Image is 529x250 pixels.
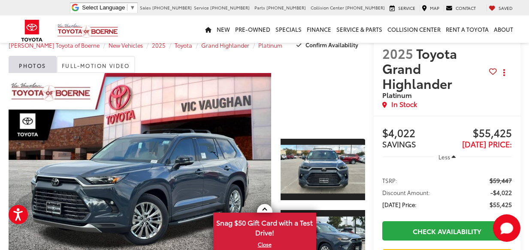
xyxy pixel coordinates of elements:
span: Saved [499,5,513,11]
span: [PHONE_NUMBER] [345,4,385,11]
svg: Start Chat [493,214,520,242]
span: Discount Amount: [382,188,430,197]
span: TSRP: [382,176,397,185]
span: $55,425 [447,127,512,140]
a: Home [203,15,214,43]
span: Service [194,4,209,11]
a: Collision Center [385,15,443,43]
a: Check Availability [382,221,512,241]
a: My Saved Vehicles [487,5,515,12]
a: New Vehicles [109,41,143,49]
a: Rent a Toyota [443,15,491,43]
span: Map [430,5,439,11]
a: Specials [273,15,304,43]
button: Confirm Availability [292,37,365,52]
a: About [491,15,516,43]
a: Finance [304,15,334,43]
a: New [214,15,233,43]
span: dropdown dots [503,69,505,76]
span: Confirm Availability [305,41,358,49]
span: Platinum [382,90,412,100]
span: $55,425 [490,200,512,209]
button: Toggle Chat Window [493,214,520,242]
span: 2025 [382,44,413,62]
span: [PHONE_NUMBER] [152,4,192,11]
span: Service [398,5,415,11]
a: Map [420,5,441,12]
img: 2025 Toyota Grand Highlander Platinum [280,145,366,194]
a: Service [387,5,417,12]
span: ▼ [130,4,135,11]
span: Parts [254,4,265,11]
a: Toyota [175,41,192,49]
button: Less [434,149,460,165]
img: Toyota [16,17,48,45]
a: Service & Parts: Opens in a new tab [334,15,385,43]
a: 2025 [152,41,166,49]
span: Collision Center [311,4,344,11]
span: Toyota Grand Highlander [382,44,457,92]
span: Contact [456,5,476,11]
span: Sales [140,4,151,11]
a: [PERSON_NAME] Toyota of Boerne [9,41,100,49]
img: Vic Vaughan Toyota of Boerne [57,23,118,38]
span: SAVINGS [382,138,416,149]
span: [PHONE_NUMBER] [266,4,306,11]
div: View Full-Motion Video [281,73,365,129]
a: Grand Highlander [201,41,249,49]
span: $59,447 [490,176,512,185]
a: Platinum [258,41,282,49]
a: Pre-Owned [233,15,273,43]
span: Select Language [82,4,125,11]
span: Less [438,153,450,161]
span: -$4,022 [490,188,512,197]
span: In Stock [391,99,417,109]
span: Snag $50 Gift Card with a Test Drive! [214,213,315,240]
span: $4,022 [382,127,447,140]
a: Full-Motion Video [57,56,135,73]
button: Actions [497,65,512,80]
span: [PHONE_NUMBER] [210,4,250,11]
span: [DATE] Price: [382,200,417,209]
a: Photos [9,56,57,73]
span: [DATE] Price: [462,138,512,149]
a: Contact [444,5,478,12]
a: Expand Photo 1 [281,138,365,201]
a: Select Language​ [82,4,135,11]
